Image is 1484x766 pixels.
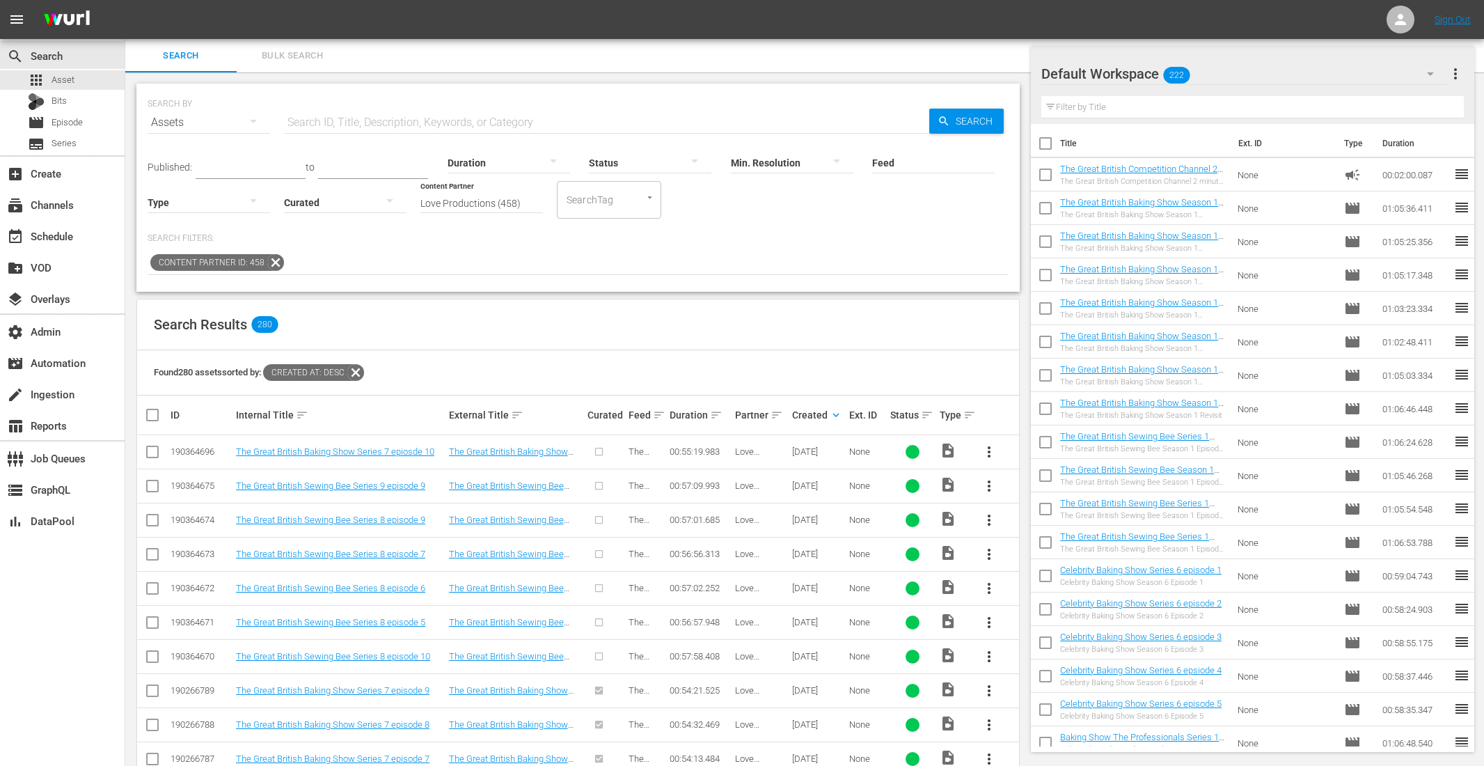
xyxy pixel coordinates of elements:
span: Video [940,647,956,664]
span: more_vert [981,648,997,665]
div: Baking Show The Professionals Season 1 Episode 1 [1060,745,1226,754]
span: Created At: desc [263,364,347,381]
th: Type [1336,124,1374,163]
div: The Great British Sewing Bee Season 1 Episode 1 [1060,444,1226,453]
a: The Great British Baking Show Season 1 Episode 1 [1060,197,1224,218]
button: more_vert [972,606,1006,639]
td: None [1232,258,1339,292]
a: The Great British Sewing Bee Season 8 episode 9 [449,515,569,536]
div: 190364674 [171,515,232,525]
a: The Great British Sewing Bee Series 1 Episode 3 [1060,498,1215,519]
a: The Great British Baking Show Series 7 episode 9 [236,685,429,696]
a: The Great British Sewing Bee Series 1 Episode 4 [1060,531,1215,552]
a: The Great British Baking Show Series 7 episode 8 [236,719,429,730]
span: Episode [1344,601,1361,618]
div: 00:57:02.252 [670,583,731,593]
a: The Great British Baking Show Season 1 Episode 4 [1060,297,1224,318]
span: settings [7,324,24,341]
div: Type [940,407,968,423]
div: Bits [28,93,45,110]
td: None [1232,726,1339,760]
a: The Great British Sewing Bee Series 1 Episode 1 [1060,431,1215,452]
span: Episode [1344,634,1361,651]
span: reorder [1453,233,1470,249]
td: 01:06:48.540 [1377,726,1453,760]
div: None [849,617,886,627]
a: Celebrity Baking Show Series 6 episode 5 [1060,698,1222,709]
a: The Great British Sewing Bee Season 8 episode 10 [449,651,569,672]
a: The Great British Baking Show Series 7 epiosde 10 [236,446,434,457]
div: The Great British Competition Channel 2 minute NEW UPDATED [1060,177,1226,186]
span: Published: [148,162,192,173]
div: [DATE] [792,446,845,457]
span: sort [511,409,523,421]
button: Search [929,109,1004,134]
span: Video [940,510,956,527]
div: 00:57:58.408 [670,651,731,662]
span: Search [134,48,228,64]
div: 190266789 [171,685,232,696]
span: movie [1344,434,1361,451]
span: sort [653,409,665,421]
th: Duration [1374,124,1458,163]
div: Internal Title [236,407,445,423]
span: Search [950,109,1004,134]
button: more_vert [972,708,1006,742]
div: Celebrity Baking Show Season 6 Episode 3 [1060,645,1222,654]
span: Episode [28,114,45,131]
span: reorder [1453,634,1470,650]
div: 190364670 [171,651,232,662]
td: 01:05:25.356 [1377,225,1453,258]
div: Assets [148,103,270,142]
span: Episode [1344,400,1361,417]
span: more_vert [981,682,997,699]
td: 01:03:23.334 [1377,292,1453,325]
td: 01:05:03.334 [1377,359,1453,392]
a: The Great British Baking Show Season 1 Episode 5 [1060,331,1224,352]
a: The Great British Baking Show Season 7 episode 8 [449,719,574,740]
div: Feed [629,407,665,423]
div: The Great British Baking Show Season 1 Episode 1 [1060,210,1226,219]
td: None [1232,158,1339,191]
button: more_vert [972,503,1006,537]
span: Video [940,715,956,732]
span: Episode [1344,501,1361,517]
div: Celebrity Baking Show Season 6 Episode 5 [1060,712,1222,721]
span: Video [940,681,956,698]
span: sort [710,409,723,421]
div: ID [171,409,232,421]
span: reorder [1453,166,1470,182]
span: Bits [52,94,67,108]
span: reorder [1453,667,1470,684]
div: 00:57:01.685 [670,515,731,525]
div: [DATE] [792,651,845,662]
div: None [849,446,886,457]
span: Video [940,442,956,459]
span: sort [771,409,783,421]
span: sort [296,409,308,421]
span: Video [940,613,956,630]
span: Episode [1344,267,1361,283]
th: Ext. ID [1230,124,1336,163]
span: Episode [1344,367,1361,384]
span: reorder [1453,433,1470,450]
span: Video [940,476,956,493]
div: None [849,685,886,696]
div: [DATE] [792,549,845,559]
span: Love Productions [735,480,782,501]
div: The Great British Sewing Bee Season 1 Episode 2 [1060,478,1226,487]
span: Episode [1344,568,1361,584]
td: None [1232,359,1339,392]
span: The Great British Sewing Bee [629,617,658,669]
span: Search [7,48,24,65]
a: The Great British Baking Show Series 7 episode 7 [236,753,429,764]
button: more_vert [972,435,1006,469]
a: The Great British Sewing Bee Series 8 episode 9 [236,515,425,525]
div: Celebrity Baking Show Season 6 Episode 2 [1060,611,1222,620]
div: [DATE] [792,685,845,696]
span: Channels [7,197,24,214]
td: 01:05:17.348 [1377,258,1453,292]
span: Found 280 assets sorted by: [154,367,364,377]
a: The Great British Sewing Bee Series 8 episode 5 [236,617,425,627]
span: reorder [1453,600,1470,617]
